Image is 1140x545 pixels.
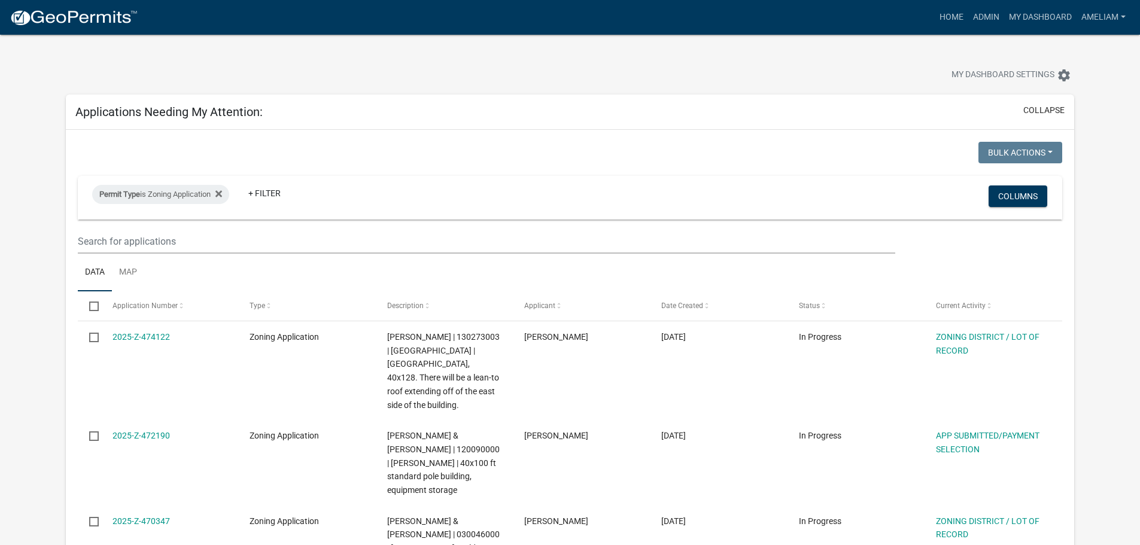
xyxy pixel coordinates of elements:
a: Data [78,254,112,292]
datatable-header-cell: Description [375,291,512,320]
datatable-header-cell: Applicant [513,291,650,320]
a: AmeliaM [1077,6,1130,29]
datatable-header-cell: Status [788,291,925,320]
span: Application Number [113,302,178,310]
span: In Progress [799,332,841,342]
span: Current Activity [936,302,986,310]
datatable-header-cell: Select [78,291,101,320]
input: Search for applications [78,229,895,254]
span: brent augedahl [524,516,588,526]
a: ZONING DISTRICT / LOT OF RECORD [936,332,1039,355]
span: Michelle Burt [524,332,588,342]
a: Admin [968,6,1004,29]
button: My Dashboard Settingssettings [942,63,1081,87]
span: TROYER, ELI | 130273003 | Spring Grove | Horse barn, 40x128. There will be a lean-to roof extendi... [387,332,500,410]
span: Nathan Rask [524,431,588,440]
span: Zoning Application [250,516,319,526]
button: Columns [989,185,1047,207]
a: ZONING DISTRICT / LOT OF RECORD [936,516,1039,540]
a: Map [112,254,144,292]
datatable-header-cell: Type [238,291,375,320]
a: + Filter [239,182,290,204]
a: 2025-Z-474122 [113,332,170,342]
span: 09/02/2025 [661,431,686,440]
span: Type [250,302,265,310]
button: collapse [1023,104,1065,117]
datatable-header-cell: Application Number [101,291,238,320]
a: 2025-Z-472190 [113,431,170,440]
span: In Progress [799,431,841,440]
span: 09/05/2025 [661,332,686,342]
h5: Applications Needing My Attention: [75,105,263,119]
datatable-header-cell: Current Activity [925,291,1062,320]
i: settings [1057,68,1071,83]
a: My Dashboard [1004,6,1077,29]
span: Permit Type [99,190,140,199]
span: Status [799,302,820,310]
span: My Dashboard Settings [951,68,1054,83]
datatable-header-cell: Date Created [650,291,787,320]
span: Zoning Application [250,431,319,440]
span: Description [387,302,424,310]
button: Bulk Actions [978,142,1062,163]
span: Zoning Application [250,332,319,342]
a: Home [935,6,968,29]
span: 08/27/2025 [661,516,686,526]
a: 2025-Z-470347 [113,516,170,526]
span: Applicant [524,302,555,310]
div: is Zoning Application [92,185,229,204]
span: In Progress [799,516,841,526]
span: RASK,NATHAN W & ERICA J | 120090000 | Sheldon | 40x100 ft standard pole building, equipment storage [387,431,500,495]
span: Date Created [661,302,703,310]
a: APP SUBMITTED/PAYMENT SELECTION [936,431,1039,454]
